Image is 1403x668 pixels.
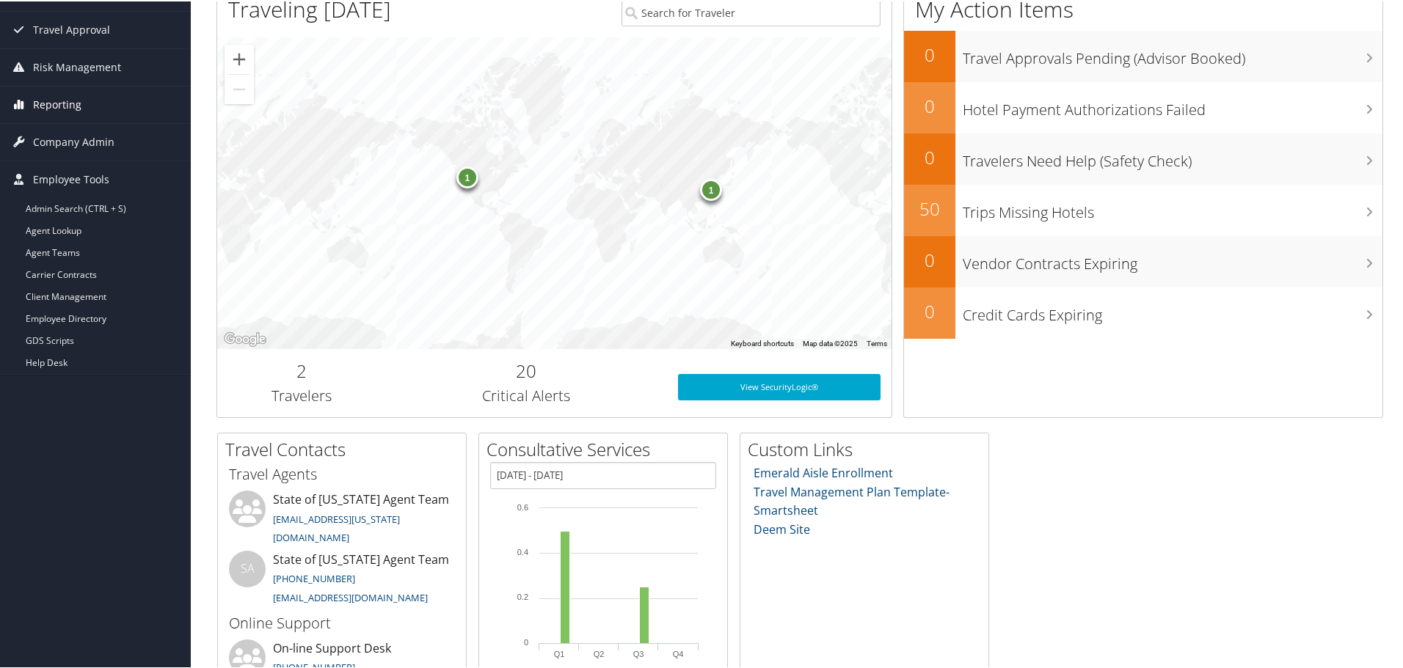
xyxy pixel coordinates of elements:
text: Q4 [673,648,684,657]
img: Google [221,329,269,348]
a: Open this area in Google Maps (opens a new window) [221,329,269,348]
text: Q3 [633,648,644,657]
h3: Travelers Need Help (Safety Check) [963,142,1382,170]
h3: Travel Agents [229,463,455,483]
h2: Travel Contacts [225,436,466,460]
h3: Credit Cards Expiring [963,296,1382,324]
span: Map data ©2025 [803,338,858,346]
a: Emerald Aisle Enrollment [754,463,893,480]
a: View SecurityLogic® [678,372,881,399]
h3: Critical Alerts [397,384,656,405]
h3: Trips Missing Hotels [963,194,1382,221]
li: State of [US_STATE] Agent Team [222,489,462,549]
h3: Online Support [229,612,455,632]
h2: 0 [904,41,955,66]
tspan: 0.6 [517,502,528,510]
a: [EMAIL_ADDRESS][US_STATE][DOMAIN_NAME] [273,511,400,543]
button: Keyboard shortcuts [731,337,794,348]
div: 1 [700,177,722,199]
text: Q1 [554,648,565,657]
h2: 20 [397,357,656,382]
h3: Hotel Payment Authorizations Failed [963,91,1382,119]
h2: 0 [904,92,955,117]
tspan: 0.2 [517,591,528,600]
a: [EMAIL_ADDRESS][DOMAIN_NAME] [273,590,428,603]
button: Zoom in [225,43,254,73]
h3: Travel Approvals Pending (Advisor Booked) [963,40,1382,67]
div: 1 [456,165,478,187]
tspan: 0 [524,636,528,645]
a: 0Hotel Payment Authorizations Failed [904,81,1382,132]
h2: 0 [904,144,955,169]
h2: Custom Links [748,436,988,460]
h2: 0 [904,246,955,271]
h2: 0 [904,298,955,323]
li: State of [US_STATE] Agent Team [222,549,462,609]
text: Q2 [594,648,605,657]
a: 0Credit Cards Expiring [904,286,1382,337]
h3: Travelers [228,384,375,405]
a: 50Trips Missing Hotels [904,183,1382,235]
a: Travel Management Plan Template- Smartsheet [754,482,950,518]
h2: 50 [904,195,955,220]
a: Terms (opens in new tab) [867,338,887,346]
a: 0Vendor Contracts Expiring [904,235,1382,286]
span: Risk Management [33,48,121,84]
span: Travel Approval [33,10,110,47]
h3: Vendor Contracts Expiring [963,245,1382,273]
span: Employee Tools [33,160,109,197]
a: [PHONE_NUMBER] [273,570,355,584]
span: Reporting [33,85,81,122]
a: 0Travel Approvals Pending (Advisor Booked) [904,29,1382,81]
div: SA [229,549,266,586]
button: Zoom out [225,73,254,103]
a: 0Travelers Need Help (Safety Check) [904,132,1382,183]
h2: 2 [228,357,375,382]
h2: Consultative Services [487,436,727,460]
tspan: 0.4 [517,546,528,555]
span: Company Admin [33,122,114,159]
a: Deem Site [754,520,810,536]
